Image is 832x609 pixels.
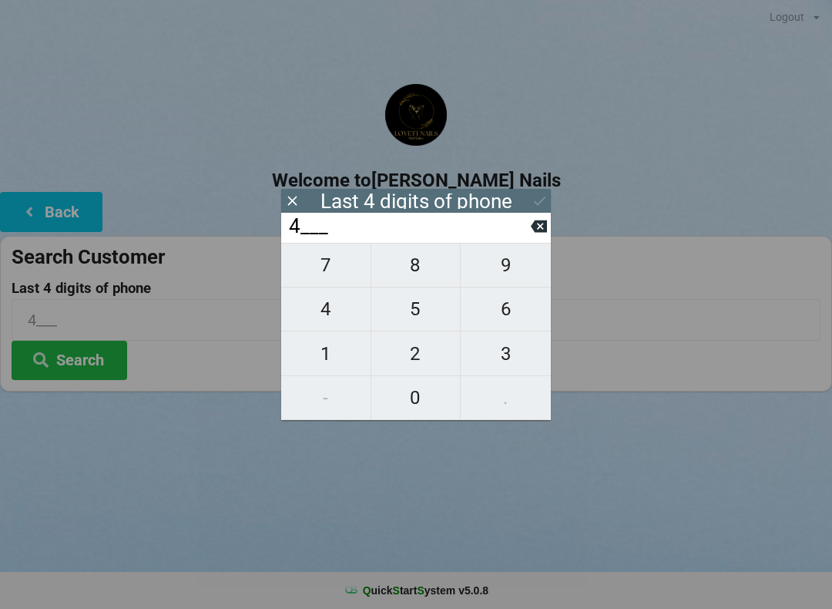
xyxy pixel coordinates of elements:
span: 2 [371,338,461,370]
button: 5 [371,288,461,331]
button: 2 [371,331,461,375]
span: 3 [461,338,551,370]
span: 1 [281,338,371,370]
span: 4 [281,293,371,325]
button: 7 [281,243,371,288]
span: 6 [461,293,551,325]
div: Last 4 digits of phone [320,193,512,209]
button: 9 [461,243,551,288]
button: 0 [371,376,461,420]
span: 9 [461,249,551,281]
span: 0 [371,382,461,414]
button: 3 [461,331,551,375]
span: 8 [371,249,461,281]
button: 6 [461,288,551,331]
span: 7 [281,249,371,281]
button: 1 [281,331,371,375]
button: 4 [281,288,371,331]
span: 5 [371,293,461,325]
button: 8 [371,243,461,288]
